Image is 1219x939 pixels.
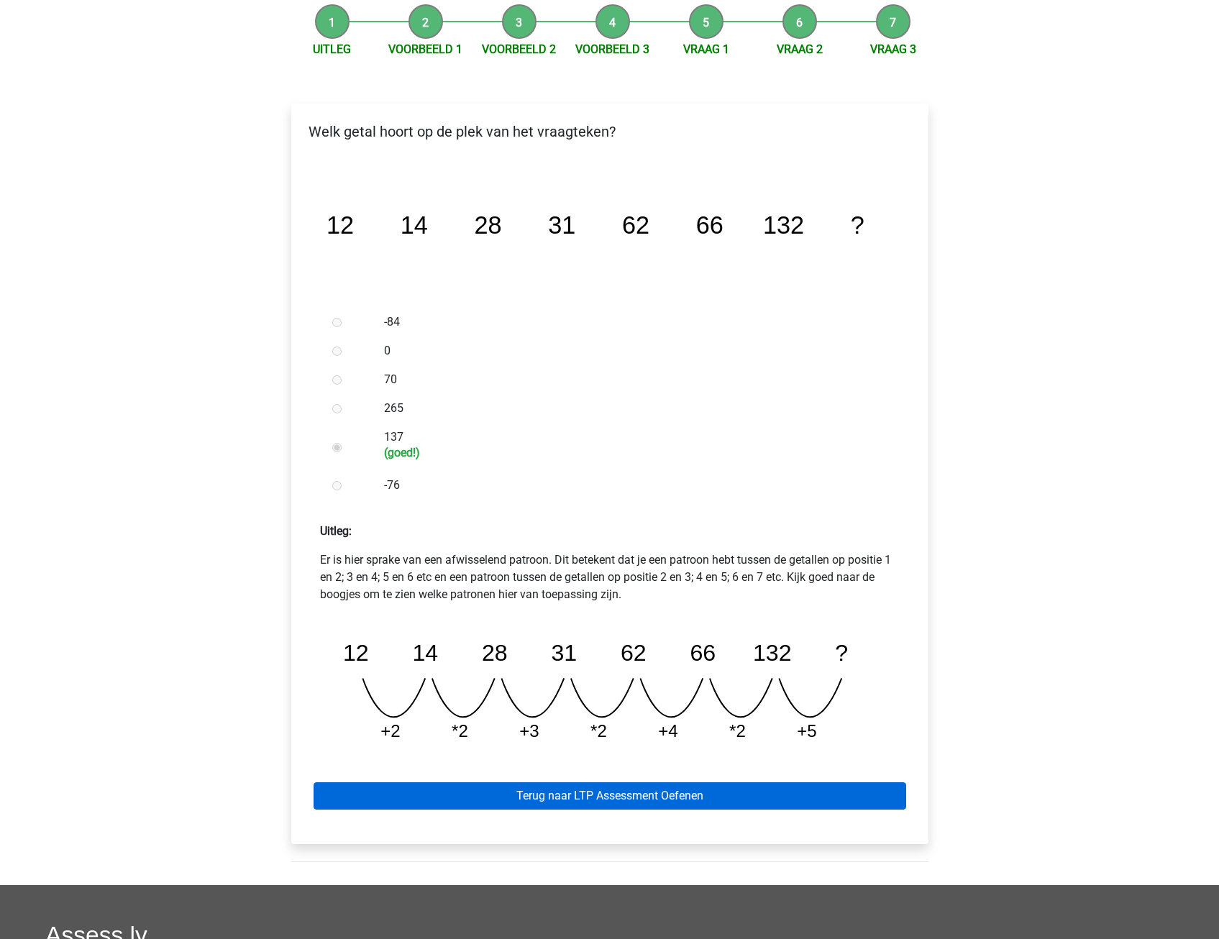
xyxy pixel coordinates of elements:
[474,211,501,239] tspan: 28
[384,313,882,331] label: -84
[836,640,849,666] tspan: ?
[519,721,539,741] tspan: +3
[384,400,882,417] label: 265
[400,211,427,239] tspan: 14
[621,640,647,666] tspan: 62
[683,42,729,56] a: Vraag 1
[482,42,556,56] a: Voorbeeld 2
[384,342,882,359] label: 0
[384,446,882,459] h6: (goed!)
[314,782,906,810] a: Terug naar LTP Assessment Oefenen
[575,42,649,56] a: Voorbeeld 3
[326,211,353,239] tspan: 12
[320,551,900,603] p: Er is hier sprake van een afwisselend patroon. Dit betekent dat je een patroon hebt tussen de get...
[777,42,823,56] a: Vraag 2
[798,721,818,741] tspan: +5
[695,211,723,239] tspan: 66
[762,211,803,239] tspan: 132
[548,211,575,239] tspan: 31
[659,721,679,741] tspan: +4
[384,477,882,494] label: -76
[342,640,368,666] tspan: 12
[388,42,462,56] a: Voorbeeld 1
[384,429,882,459] label: 137
[482,640,508,666] tspan: 28
[690,640,716,666] tspan: 66
[412,640,438,666] tspan: 14
[313,42,351,56] a: Uitleg
[552,640,577,666] tspan: 31
[320,524,352,538] strong: Uitleg:
[303,121,917,142] p: Welk getal hoort op de plek van het vraagteken?
[870,42,916,56] a: Vraag 3
[380,721,401,741] tspan: +2
[754,640,793,666] tspan: 132
[384,371,882,388] label: 70
[850,211,864,239] tspan: ?
[621,211,649,239] tspan: 62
